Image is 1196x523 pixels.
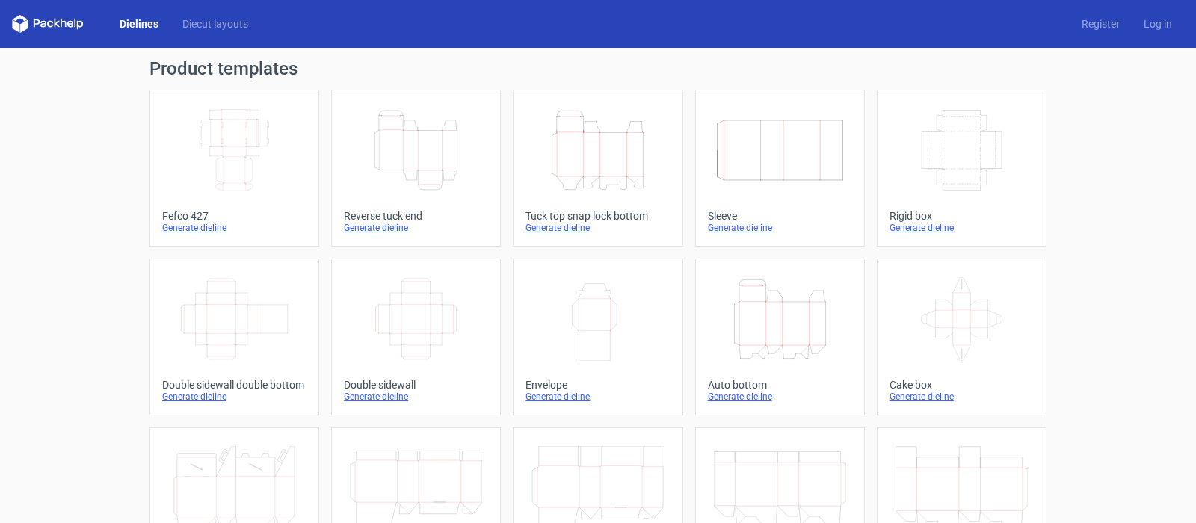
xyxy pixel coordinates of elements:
a: Diecut layouts [170,16,260,31]
div: Reverse tuck end [344,210,488,222]
div: Double sidewall [344,379,488,391]
a: Rigid boxGenerate dieline [877,90,1046,247]
div: Generate dieline [708,222,852,234]
h1: Product templates [149,60,1046,78]
div: Generate dieline [890,222,1034,234]
div: Sleeve [708,210,852,222]
div: Generate dieline [708,391,852,403]
div: Cake box [890,379,1034,391]
div: Generate dieline [525,222,670,234]
a: Fefco 427Generate dieline [149,90,319,247]
div: Double sidewall double bottom [162,379,306,391]
div: Tuck top snap lock bottom [525,210,670,222]
a: Register [1070,16,1132,31]
a: Double sidewallGenerate dieline [331,259,501,415]
a: Auto bottomGenerate dieline [695,259,865,415]
div: Generate dieline [890,391,1034,403]
a: Dielines [108,16,170,31]
div: Rigid box [890,210,1034,222]
div: Generate dieline [162,222,306,234]
a: Reverse tuck endGenerate dieline [331,90,501,247]
div: Generate dieline [525,391,670,403]
div: Envelope [525,379,670,391]
div: Generate dieline [344,391,488,403]
div: Fefco 427 [162,210,306,222]
div: Generate dieline [162,391,306,403]
div: Generate dieline [344,222,488,234]
a: Cake boxGenerate dieline [877,259,1046,415]
a: SleeveGenerate dieline [695,90,865,247]
a: Log in [1132,16,1184,31]
a: Tuck top snap lock bottomGenerate dieline [513,90,682,247]
a: EnvelopeGenerate dieline [513,259,682,415]
div: Auto bottom [708,379,852,391]
a: Double sidewall double bottomGenerate dieline [149,259,319,415]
